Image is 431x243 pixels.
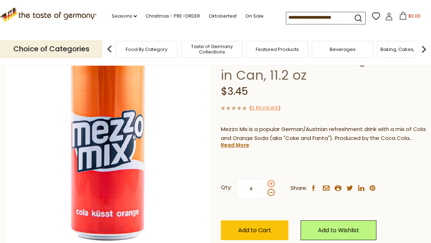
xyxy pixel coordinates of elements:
[209,12,237,20] a: Oktoberfest
[145,12,200,20] a: Christmas - PRE-ORDER
[112,12,137,20] a: Seasons
[102,42,117,56] img: previous arrow
[417,42,431,56] img: next arrow
[291,184,307,193] span: Share:
[183,44,241,55] a: Taste of Germany Collections
[394,12,425,23] button: $0.00
[221,141,249,149] a: Read More
[245,12,264,20] a: On Sale
[221,84,248,98] span: $3.45
[221,51,426,83] h1: Mezzo Mix Cola-Orange Soda in Can, 11.2 oz
[221,125,426,143] p: Mezzo Mix is a popular German/Austrian refreshment drink with a mix of Cola and Orange Soda (aka ...
[256,47,299,52] a: Featured Products
[126,47,167,52] a: Food By Category
[221,220,288,240] button: Add to Cart
[237,179,266,198] input: Qty:
[330,47,356,52] a: Beverages
[238,226,271,234] span: Add to Cart
[249,104,281,111] span: ( )
[221,183,232,192] strong: Qty:
[408,13,421,19] span: $0.00
[251,104,278,112] a: 0 Reviews
[301,220,376,240] a: Add to Wishlist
